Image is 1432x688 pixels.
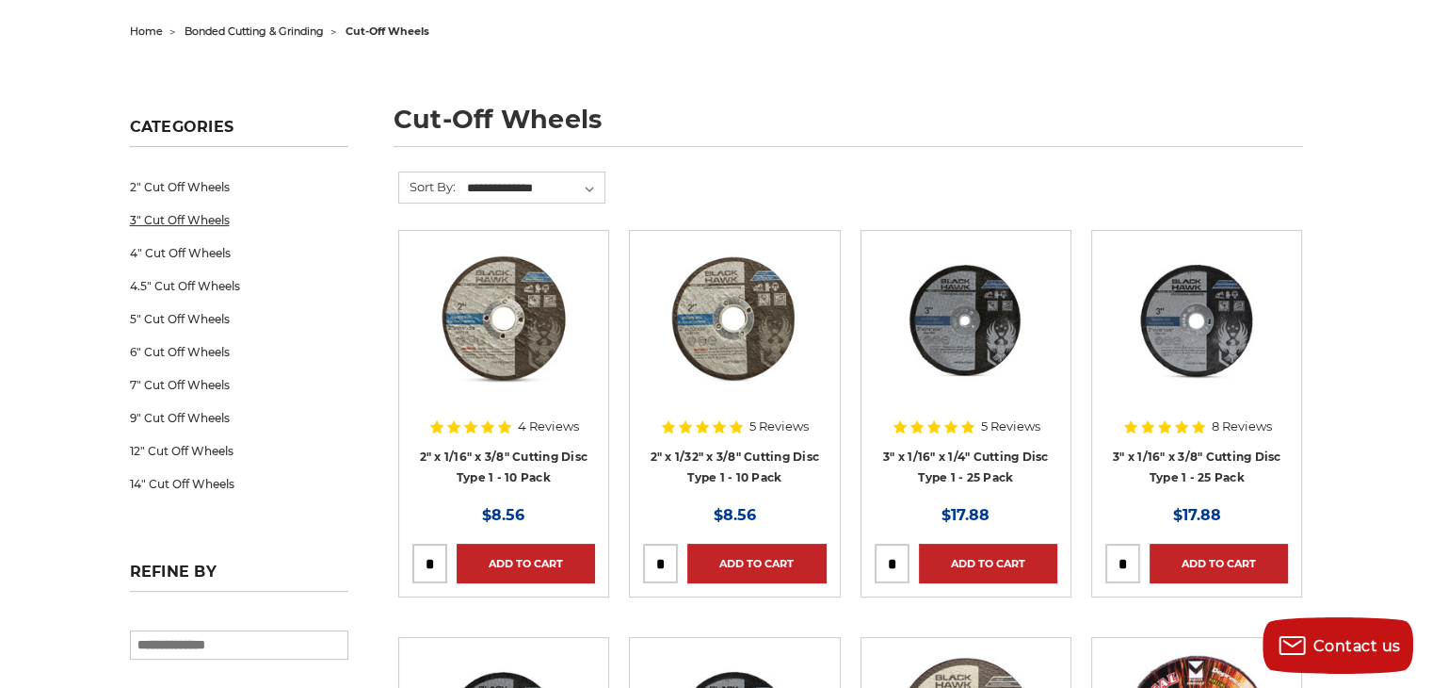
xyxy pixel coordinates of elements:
a: 2" Cut Off Wheels [130,171,348,204]
span: Contact us [1313,637,1401,655]
a: 3" x 1/16" x 3/8" Cutting Disc [1105,244,1288,427]
button: Contact us [1263,617,1413,674]
span: cut-off wheels [346,25,429,38]
a: 9" Cut Off Wheels [130,401,348,434]
a: 3” x .0625” x 1/4” Die Grinder Cut-Off Wheels by Black Hawk Abrasives [875,244,1057,427]
a: 3" x 1/16" x 3/8" Cutting Disc Type 1 - 25 Pack [1113,450,1281,485]
a: 12" Cut Off Wheels [130,434,348,467]
a: Add to Cart [919,544,1057,583]
span: $17.88 [941,506,990,524]
a: 2" x 1/16" x 3/8" Cutting Disc Type 1 - 10 Pack [420,450,588,485]
select: Sort By: [464,174,604,203]
span: $17.88 [1173,506,1221,524]
a: 2" x 1/32" x 3/8" Cutting Disc Type 1 - 10 Pack [651,450,820,485]
a: 2" x 1/16" x 3/8" Cut Off Wheel [412,244,595,427]
img: 3" x 1/16" x 3/8" Cutting Disc [1121,244,1272,395]
a: 3" x 1/16" x 1/4" Cutting Disc Type 1 - 25 Pack [883,450,1049,485]
a: bonded cutting & grinding [185,25,324,38]
a: 3" Cut Off Wheels [130,204,348,237]
a: 6" Cut Off Wheels [130,336,348,369]
a: 14" Cut Off Wheels [130,467,348,500]
a: 7" Cut Off Wheels [130,369,348,401]
h5: Categories [130,118,348,147]
a: 4" Cut Off Wheels [130,237,348,270]
img: 3” x .0625” x 1/4” Die Grinder Cut-Off Wheels by Black Hawk Abrasives [891,244,1041,395]
a: home [130,25,163,38]
img: 2" x 1/16" x 3/8" Cut Off Wheel [428,244,579,395]
span: $8.56 [482,506,524,524]
span: $8.56 [714,506,756,524]
span: 5 Reviews [981,420,1040,433]
a: Add to Cart [457,544,595,583]
h1: cut-off wheels [394,106,1303,147]
span: 8 Reviews [1212,420,1272,433]
a: 5" Cut Off Wheels [130,303,348,336]
a: 4.5" Cut Off Wheels [130,270,348,303]
img: 2" x 1/32" x 3/8" Cut Off Wheel [659,244,810,395]
h5: Refine by [130,563,348,592]
a: 2" x 1/32" x 3/8" Cut Off Wheel [643,244,826,427]
a: Add to Cart [1150,544,1288,583]
span: 5 Reviews [749,420,809,433]
label: Sort By: [399,172,456,201]
a: Add to Cart [687,544,826,583]
span: 4 Reviews [518,420,579,433]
